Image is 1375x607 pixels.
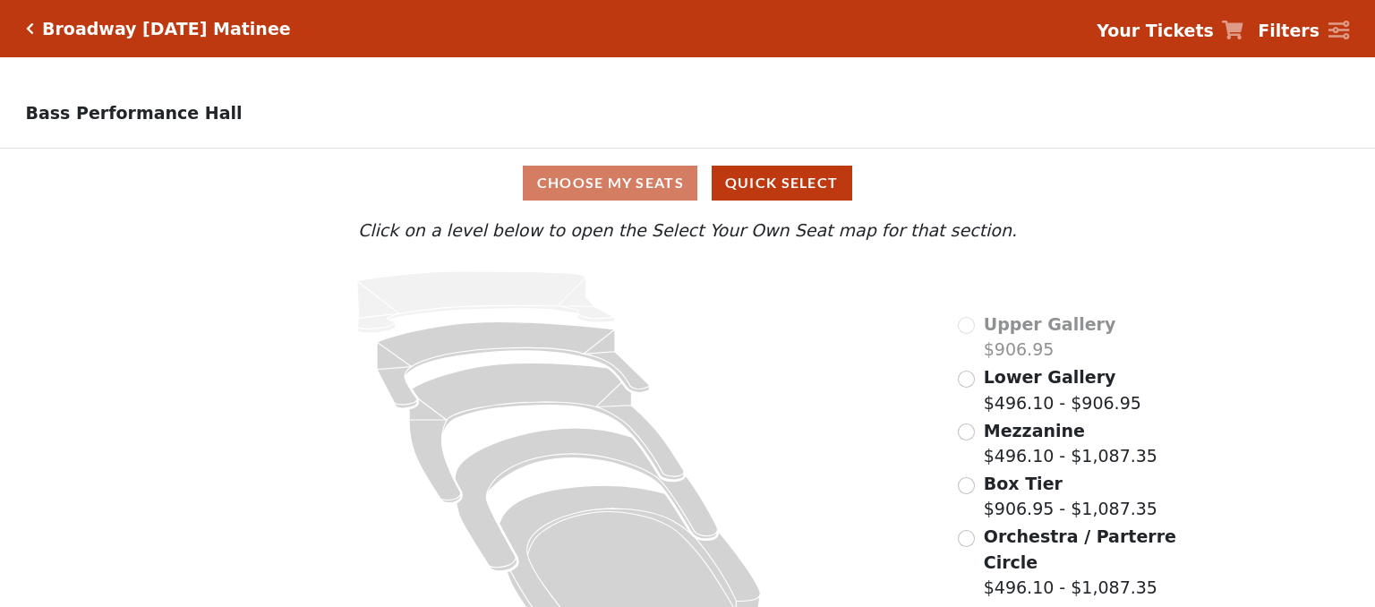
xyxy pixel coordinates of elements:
a: Filters [1258,18,1349,44]
label: $496.10 - $1,087.35 [984,418,1157,469]
span: Orchestra / Parterre Circle [984,526,1176,572]
span: Upper Gallery [984,314,1116,334]
h5: Broadway [DATE] Matinee [42,19,291,39]
label: $906.95 - $1,087.35 [984,471,1157,522]
a: Click here to go back to filters [26,22,34,35]
span: Lower Gallery [984,367,1116,387]
span: Mezzanine [984,421,1085,440]
strong: Your Tickets [1097,21,1214,40]
button: Quick Select [712,166,852,201]
strong: Filters [1258,21,1319,40]
label: $496.10 - $1,087.35 [984,524,1179,601]
a: Your Tickets [1097,18,1243,44]
p: Click on a level below to open the Select Your Own Seat map for that section. [184,218,1191,244]
path: Lower Gallery - Seats Available: 18 [377,322,649,408]
label: $496.10 - $906.95 [984,364,1141,415]
span: Box Tier [984,474,1063,493]
path: Upper Gallery - Seats Available: 0 [357,271,615,333]
label: $906.95 [984,312,1116,363]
